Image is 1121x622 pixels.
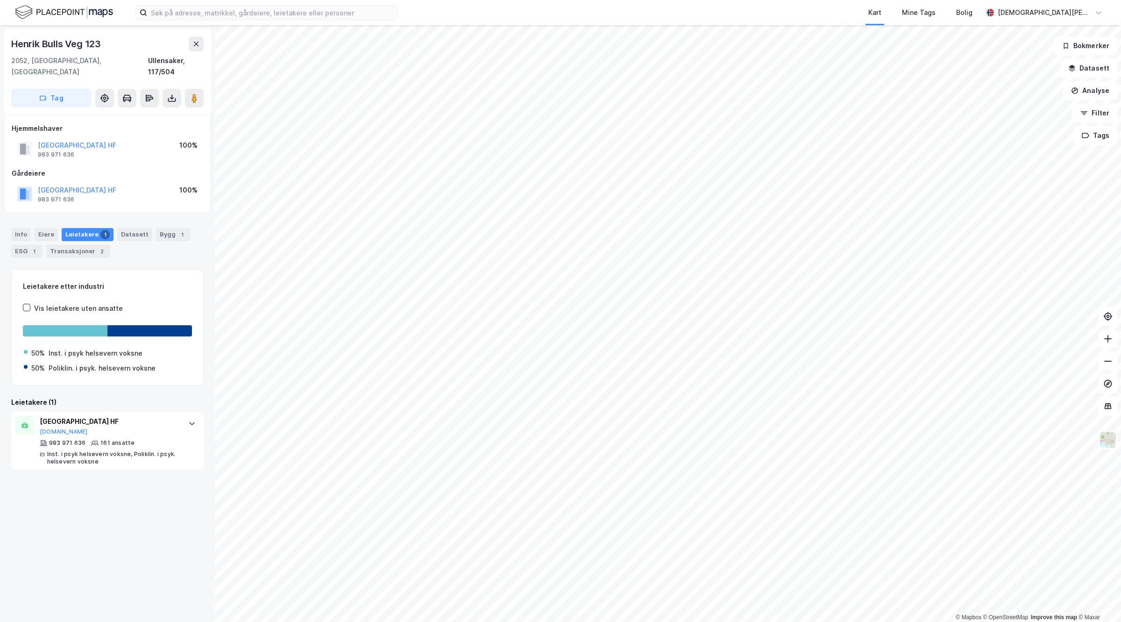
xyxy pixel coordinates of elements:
button: Bokmerker [1054,36,1117,55]
div: 50% [31,363,45,374]
div: 100% [179,140,198,151]
img: Z [1099,431,1117,449]
button: Tags [1074,126,1117,145]
div: Kart [868,7,881,18]
div: Vis leietakere uten ansatte [34,303,123,314]
button: Filter [1072,104,1117,122]
div: Leietakere etter industri [23,281,192,292]
div: 2 [97,247,106,256]
div: 1 [177,230,187,239]
a: Mapbox [956,614,981,621]
div: 1 [29,247,39,256]
div: 50% [31,348,45,359]
div: Datasett [117,228,152,241]
div: Leietakere [62,228,114,241]
div: Hjemmelshaver [12,123,203,134]
div: Poliklin. i psyk. helsevern voksne [49,363,156,374]
img: logo.f888ab2527a4732fd821a326f86c7f29.svg [15,4,113,21]
div: Inst. i psyk helsevern voksne, Poliklin. i psyk. helsevern voksne [47,450,179,465]
div: 983 971 636 [49,439,85,447]
a: OpenStreetMap [983,614,1029,621]
input: Søk på adresse, matrikkel, gårdeiere, leietakere eller personer [147,6,397,20]
div: Bygg [156,228,191,241]
div: [DEMOGRAPHIC_DATA][PERSON_NAME] [998,7,1091,18]
button: [DOMAIN_NAME] [40,428,88,436]
div: Henrik Bulls Veg 123 [11,36,103,51]
div: Ullensaker, 117/504 [148,55,204,78]
div: Mine Tags [902,7,936,18]
div: Bolig [956,7,972,18]
div: Eiere [35,228,58,241]
button: Analyse [1063,81,1117,100]
div: 161 ansatte [100,439,135,447]
div: 100% [179,185,198,196]
div: 1 [100,230,110,239]
a: Improve this map [1031,614,1077,621]
div: [GEOGRAPHIC_DATA] HF [40,416,179,427]
div: 983 971 636 [38,196,74,203]
iframe: Chat Widget [1074,577,1121,622]
div: Inst. i psyk helsevern voksne [49,348,142,359]
div: Leietakere (1) [11,397,204,408]
div: 2052, [GEOGRAPHIC_DATA], [GEOGRAPHIC_DATA] [11,55,148,78]
div: Gårdeiere [12,168,203,179]
div: Transaksjoner [46,245,110,258]
button: Datasett [1060,59,1117,78]
div: 983 971 636 [38,151,74,158]
button: Tag [11,89,92,107]
div: Info [11,228,31,241]
div: ESG [11,245,43,258]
